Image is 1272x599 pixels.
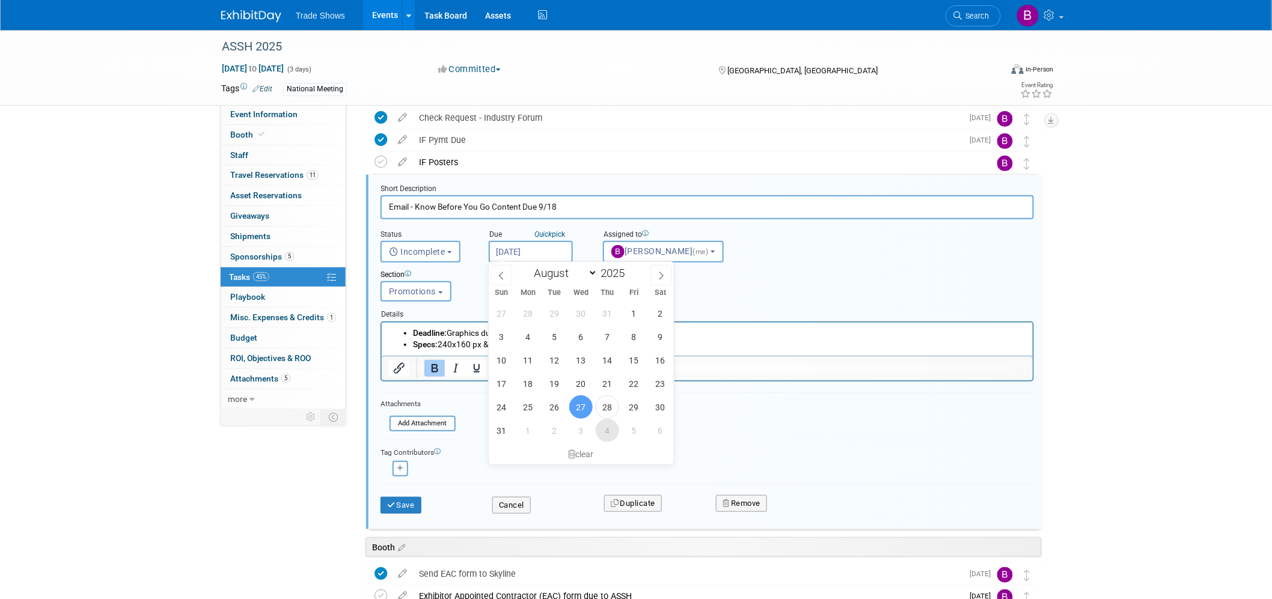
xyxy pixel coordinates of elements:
[543,348,566,372] span: August 12, 2025
[516,395,540,419] span: August 25, 2025
[516,302,540,325] span: July 28, 2025
[649,419,672,442] span: September 6, 2025
[381,281,451,302] button: Promotions
[1024,114,1030,125] i: Move task
[970,114,997,122] span: [DATE]
[413,130,963,150] div: IF Pymt Due
[534,230,552,239] i: Quick
[218,36,983,58] div: ASSH 2025
[568,289,595,297] span: Wed
[596,395,619,419] span: August 28, 2025
[569,302,593,325] span: July 30, 2025
[490,395,513,419] span: August 24, 2025
[569,372,593,395] span: August 20, 2025
[258,131,264,138] i: Booth reservation complete
[221,389,346,409] a: more
[543,302,566,325] span: July 29, 2025
[596,419,619,442] span: September 4, 2025
[221,206,346,226] a: Giveaways
[516,419,540,442] span: September 1, 2025
[413,564,963,584] div: Send EAC form to Skyline
[434,63,506,76] button: Committed
[221,267,346,287] a: Tasks45%
[1024,570,1030,581] i: Move task
[285,252,294,261] span: 5
[286,65,311,73] span: (3 days)
[489,241,573,263] input: Due Date
[489,230,585,241] div: Due
[490,372,513,395] span: August 17, 2025
[381,497,421,514] button: Save
[543,395,566,419] span: August 26, 2025
[962,11,989,20] span: Search
[221,165,346,185] a: Travel Reservations11
[649,325,672,348] span: August 9, 2025
[596,372,619,395] span: August 21, 2025
[997,567,1013,583] img: Becca Rensi
[230,150,248,160] span: Staff
[516,325,540,348] span: August 4, 2025
[221,348,346,368] a: ROI, Objectives & ROO
[230,130,267,139] span: Booth
[542,289,568,297] span: Tue
[598,266,634,280] input: Year
[489,444,674,464] div: clear
[413,108,963,128] div: Check Request - Industry Forum
[221,63,284,74] span: [DATE] [DATE]
[392,112,413,123] a: edit
[221,186,346,205] a: Asset Reservations
[381,445,1034,458] div: Tag Contributors
[395,541,405,553] a: Edit sections
[997,133,1013,149] img: Becca Rensi
[489,289,515,297] span: Sun
[516,348,540,372] span: August 11, 2025
[221,105,346,124] a: Event Information
[230,252,294,261] span: Sponsorships
[381,195,1034,219] input: Name of task or a short description
[365,537,1042,557] div: Booth
[622,348,646,372] span: August 15, 2025
[596,325,619,348] span: August 7, 2025
[230,170,319,180] span: Travel Reservations
[424,360,445,377] button: Bold
[569,395,593,419] span: August 27, 2025
[230,109,298,119] span: Event Information
[970,136,997,144] span: [DATE]
[649,372,672,395] span: August 23, 2025
[543,325,566,348] span: August 5, 2025
[381,184,1034,195] div: Short Description
[603,241,724,263] button: [PERSON_NAME](me)
[492,497,531,514] button: Cancel
[392,157,413,168] a: edit
[622,419,646,442] span: September 5, 2025
[515,289,542,297] span: Mon
[649,302,672,325] span: August 2, 2025
[221,308,346,327] a: Misc. Expenses & Credits1
[1024,136,1030,147] i: Move task
[622,395,646,419] span: August 29, 2025
[569,348,593,372] span: August 13, 2025
[647,289,674,297] span: Sat
[622,325,646,348] span: August 8, 2025
[490,348,513,372] span: August 10, 2025
[490,419,513,442] span: August 31, 2025
[528,266,598,281] select: Month
[230,333,257,342] span: Budget
[622,372,646,395] span: August 22, 2025
[301,409,322,425] td: Personalize Event Tab Strip
[930,62,1054,81] div: Event Format
[970,570,997,578] span: [DATE]
[569,419,593,442] span: September 3, 2025
[1017,4,1039,27] img: Becca Rensi
[221,82,272,96] td: Tags
[997,156,1013,171] img: Becca Rensi
[229,272,269,282] span: Tasks
[247,64,258,73] span: to
[596,348,619,372] span: August 14, 2025
[649,348,672,372] span: August 16, 2025
[490,325,513,348] span: August 3, 2025
[392,568,413,579] a: edit
[595,289,621,297] span: Thu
